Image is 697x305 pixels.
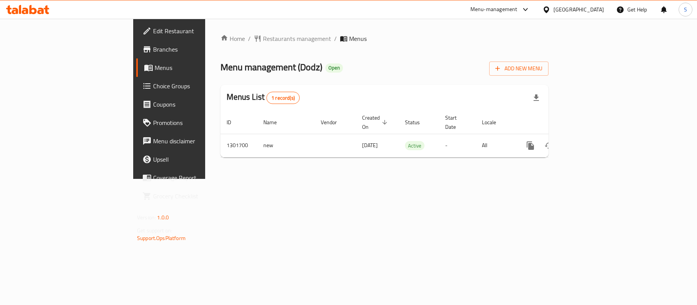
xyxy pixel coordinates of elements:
span: ID [227,118,241,127]
a: Promotions [136,114,250,132]
span: Menu disclaimer [153,136,243,146]
a: Branches [136,40,250,58]
a: Menus [136,58,250,77]
span: Grocery Checklist [153,191,243,201]
a: Restaurants management [254,34,331,43]
span: Status [405,118,430,127]
span: Version: [137,213,156,222]
a: Coverage Report [136,169,250,187]
span: Coverage Report [153,173,243,182]
span: Restaurants management [263,34,331,43]
span: Choice Groups [153,81,243,91]
td: new [257,134,315,157]
a: Edit Restaurant [136,22,250,40]
button: Add New Menu [489,62,548,76]
a: Coupons [136,95,250,114]
span: Promotions [153,118,243,127]
span: Vendor [321,118,347,127]
div: Export file [527,89,545,107]
div: Active [405,141,424,150]
button: Change Status [540,136,558,155]
div: Open [325,63,343,73]
a: Upsell [136,150,250,169]
span: Menu management ( Dodz ) [220,58,322,76]
span: Locale [482,118,506,127]
span: Upsell [153,155,243,164]
span: Name [263,118,287,127]
a: Menu disclaimer [136,132,250,150]
button: more [521,136,540,155]
span: Created On [362,113,390,131]
span: Branches [153,45,243,54]
h2: Menus List [227,91,300,104]
table: enhanced table [220,111,601,157]
span: 1.0.0 [157,213,169,222]
span: Menus [155,63,243,72]
span: Edit Restaurant [153,26,243,36]
a: Support.OpsPlatform [137,233,186,243]
span: [DATE] [362,140,378,150]
nav: breadcrumb [220,34,548,43]
span: Active [405,141,424,150]
span: Get support on: [137,226,172,235]
div: Total records count [266,92,300,104]
a: Choice Groups [136,77,250,95]
th: Actions [515,111,601,134]
span: Coupons [153,100,243,109]
span: Menus [349,34,367,43]
span: Add New Menu [495,64,542,73]
td: - [439,134,476,157]
span: Open [325,65,343,71]
span: S [684,5,687,14]
div: Menu-management [470,5,517,14]
div: [GEOGRAPHIC_DATA] [553,5,604,14]
span: 1 record(s) [267,94,299,102]
a: Grocery Checklist [136,187,250,205]
li: / [334,34,337,43]
span: Start Date [445,113,467,131]
td: All [476,134,515,157]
